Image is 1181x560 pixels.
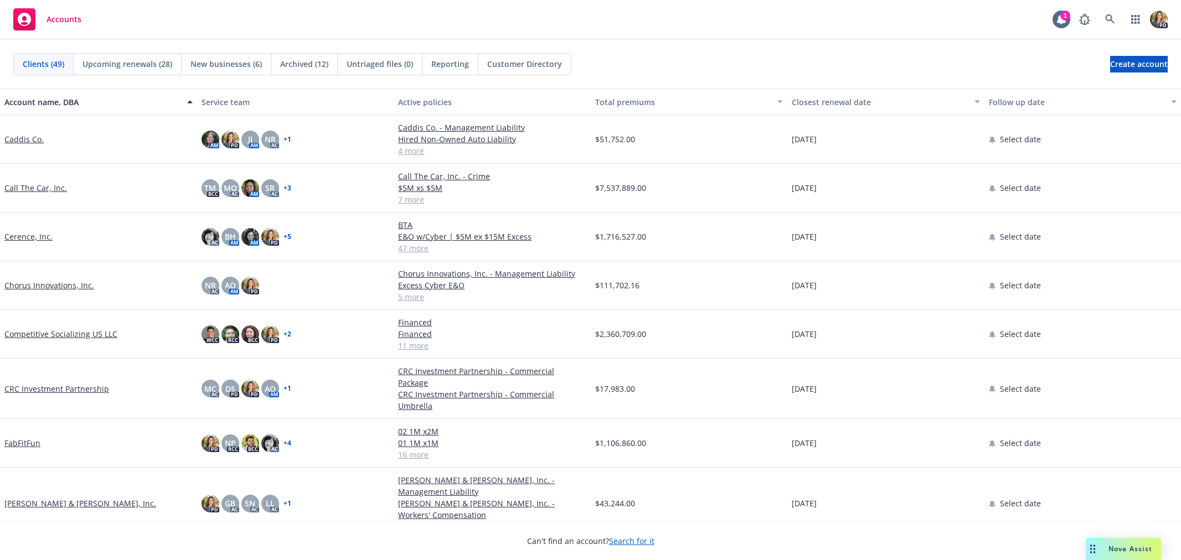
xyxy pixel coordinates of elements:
a: + 2 [283,331,291,338]
a: + 1 [283,385,291,392]
span: [DATE] [792,231,817,242]
div: Follow up date [989,96,1165,108]
span: SN [245,497,255,509]
button: Nova Assist [1086,538,1161,560]
span: Can't find an account? [527,535,654,547]
a: Report a Bug [1074,8,1096,30]
span: Select date [1000,279,1041,291]
span: BH [225,231,236,242]
a: + 1 [283,500,291,507]
span: $43,244.00 [595,497,635,509]
a: Financed [398,328,586,340]
span: $51,752.00 [595,133,635,145]
div: 1 [1060,11,1070,20]
span: [DATE] [792,133,817,145]
span: Nova Assist [1108,544,1152,553]
span: Accounts [47,15,81,24]
span: Select date [1000,231,1041,242]
button: Closest renewal date [787,89,984,115]
img: photo [241,277,259,294]
a: $5M xs $5M [398,182,586,194]
a: [PERSON_NAME] & [PERSON_NAME], Inc. [4,497,156,509]
div: Total premiums [595,96,771,108]
a: CRC Investment Partnership - Commercial Umbrella [398,388,586,412]
a: Competitive Socializing US LLC [4,328,117,340]
span: [DATE] [792,328,817,340]
span: [DATE] [792,437,817,449]
img: photo [261,228,279,246]
img: photo [221,131,239,148]
span: $17,983.00 [595,383,635,395]
span: [DATE] [792,182,817,194]
button: Service team [197,89,394,115]
img: photo [261,434,279,452]
span: GB [225,497,235,509]
span: Select date [1000,383,1041,395]
a: Search [1099,8,1121,30]
span: Select date [1000,328,1041,340]
img: photo [202,325,219,343]
span: Upcoming renewals (28) [82,58,172,70]
span: [DATE] [792,383,817,395]
span: [DATE] [792,497,817,509]
a: Hired Non-Owned Auto Liability [398,133,586,145]
a: Call The Car, Inc. - Crime [398,170,586,182]
img: photo [241,228,259,246]
a: + 5 [283,234,291,240]
img: photo [202,131,219,148]
span: $111,702.16 [595,279,640,291]
a: 4 more [398,145,586,157]
a: Create account [1110,56,1168,72]
a: [PERSON_NAME] & [PERSON_NAME], Inc. - Management Liability [398,474,586,497]
div: Active policies [398,96,586,108]
a: 11 more [398,340,586,351]
a: BTA [398,219,586,231]
button: Active policies [394,89,591,115]
span: NP [225,437,236,449]
a: Call The Car, Inc. [4,182,67,194]
a: Caddis Co. - Management Liability [398,122,586,133]
div: Account name, DBA [4,96,180,108]
a: 16 more [398,449,586,460]
a: CRC Investment Partnership - Commercial Package [398,365,586,388]
span: MC [204,383,216,395]
a: 02 1M x2M [398,426,586,437]
a: Accounts [9,4,86,35]
span: Clients (49) [23,58,64,70]
a: + 4 [283,440,291,447]
a: E&O w/Cyber | $5M ex $15M Excess [398,231,586,242]
span: Select date [1000,497,1041,509]
img: photo [241,380,259,397]
a: CRC Investment Partnership [4,383,109,395]
a: Search for it [609,536,654,546]
span: Select date [1000,133,1041,145]
span: DS [225,383,235,395]
img: photo [1150,11,1168,28]
span: LL [266,497,275,509]
a: Excess Cyber E&O [398,279,586,291]
span: MQ [224,182,237,194]
a: Cerence, Inc. [4,231,53,242]
img: photo [202,434,219,452]
span: New businesses (6) [190,58,262,70]
a: [PERSON_NAME] & [PERSON_NAME], Inc. - Workers' Compensation [398,497,586,521]
a: 5 more [398,521,586,532]
img: photo [241,434,259,452]
a: + 1 [283,136,291,143]
span: NR [205,279,216,291]
a: Chorus Innovations, Inc. - Management Liability [398,268,586,279]
span: $1,716,527.00 [595,231,646,242]
a: 5 more [398,291,586,303]
span: AO [225,279,236,291]
div: Closest renewal date [792,96,968,108]
a: 01 1M x1M [398,437,586,449]
div: Service team [202,96,390,108]
span: AO [265,383,276,395]
span: [DATE] [792,279,817,291]
img: photo [202,228,219,246]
